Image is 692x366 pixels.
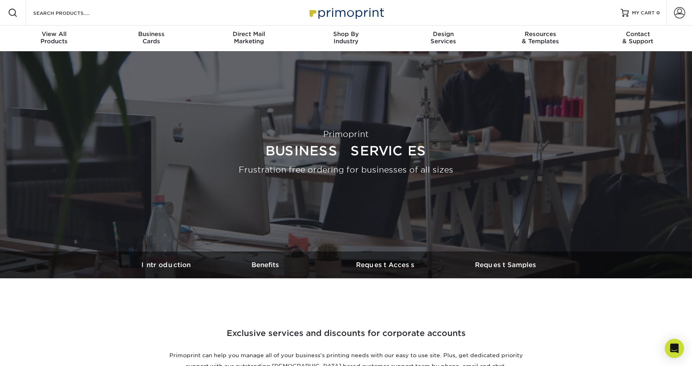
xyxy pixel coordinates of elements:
[109,165,583,175] h2: Frustration free ordering for businesses of all sizes
[206,261,326,269] h3: Benefits
[298,30,395,45] div: Industry
[200,26,298,51] a: Direct MailMarketing
[126,261,206,269] h3: Introduction
[589,30,686,45] div: & Support
[103,30,200,45] div: Cards
[306,4,386,21] img: Primoprint
[656,10,660,16] span: 0
[166,326,526,347] h2: Exclusive services and discounts for corporate accounts
[109,128,583,140] div: Primoprint
[446,251,566,278] a: Request Samples
[665,339,684,358] div: Open Intercom Messenger
[394,26,492,51] a: DesignServices
[492,26,589,51] a: Resources& Templates
[103,30,200,38] span: Business
[126,251,206,278] a: Introduction
[632,10,655,16] span: MY CART
[6,30,103,45] div: Products
[589,26,686,51] a: Contact& Support
[6,26,103,51] a: View AllProducts
[109,143,583,159] h1: Business Services
[6,30,103,38] span: View All
[103,26,200,51] a: BusinessCards
[492,30,589,38] span: Resources
[298,30,395,38] span: Shop By
[394,30,492,45] div: Services
[589,30,686,38] span: Contact
[394,30,492,38] span: Design
[492,30,589,45] div: & Templates
[446,261,566,269] h3: Request Samples
[326,261,446,269] h3: Request Access
[32,8,111,18] input: SEARCH PRODUCTS.....
[200,30,298,45] div: Marketing
[326,251,446,278] a: Request Access
[298,26,395,51] a: Shop ByIndustry
[206,251,326,278] a: Benefits
[200,30,298,38] span: Direct Mail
